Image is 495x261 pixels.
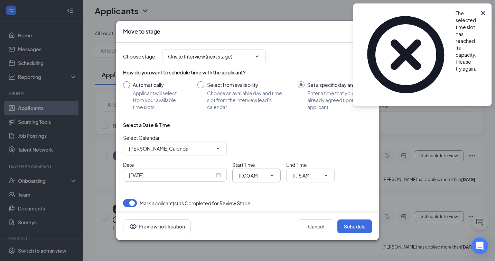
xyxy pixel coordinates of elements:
[215,146,221,151] svg: ChevronDown
[292,172,320,179] input: End time
[471,237,488,254] div: Open Intercom Messenger
[123,69,372,76] div: How do you want to schedule time with the applicant?
[232,162,255,168] span: Start Time
[123,53,157,60] span: Choose stage :
[123,121,170,128] div: Select a Date & Time
[360,9,451,100] svg: CrossCircle
[323,173,329,178] svg: ChevronDown
[140,199,251,207] span: Mark applicant(s) as Completed for Review Stage
[129,171,215,179] input: Sep 16, 2025
[286,162,307,168] span: End Time
[479,9,487,17] svg: Cross
[123,219,191,233] button: Preview notificationEye
[129,222,137,231] svg: Eye
[254,54,260,59] svg: ChevronDown
[269,173,275,178] svg: ChevronDown
[337,219,372,233] button: Schedule
[456,9,476,72] div: The selected time slot has reached its capacity. Please try again.
[123,28,160,35] h3: Move to stage
[123,162,134,168] span: Date
[238,172,267,179] input: Start time
[299,219,333,233] button: Cancel
[123,135,160,141] span: Select Calendar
